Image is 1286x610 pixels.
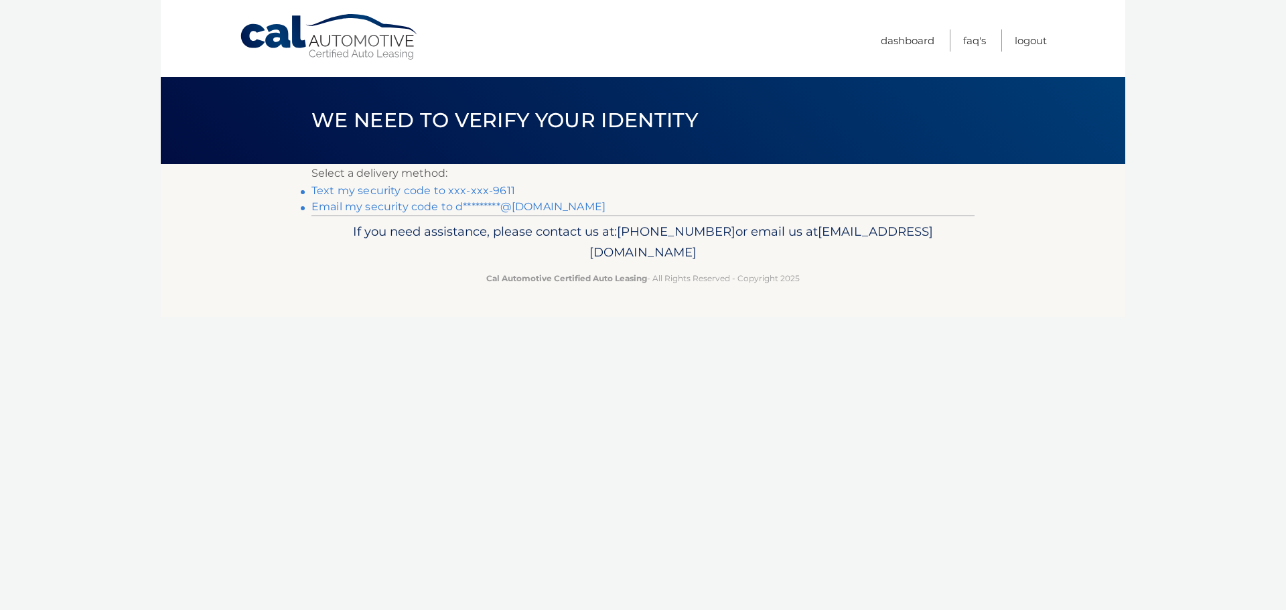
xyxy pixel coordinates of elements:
p: - All Rights Reserved - Copyright 2025 [320,271,966,285]
span: [PHONE_NUMBER] [617,224,735,239]
p: Select a delivery method: [311,164,975,183]
a: Cal Automotive [239,13,420,61]
span: We need to verify your identity [311,108,698,133]
a: Email my security code to d*********@[DOMAIN_NAME] [311,200,605,213]
a: FAQ's [963,29,986,52]
p: If you need assistance, please contact us at: or email us at [320,221,966,264]
a: Logout [1015,29,1047,52]
strong: Cal Automotive Certified Auto Leasing [486,273,647,283]
a: Text my security code to xxx-xxx-9611 [311,184,515,197]
a: Dashboard [881,29,934,52]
